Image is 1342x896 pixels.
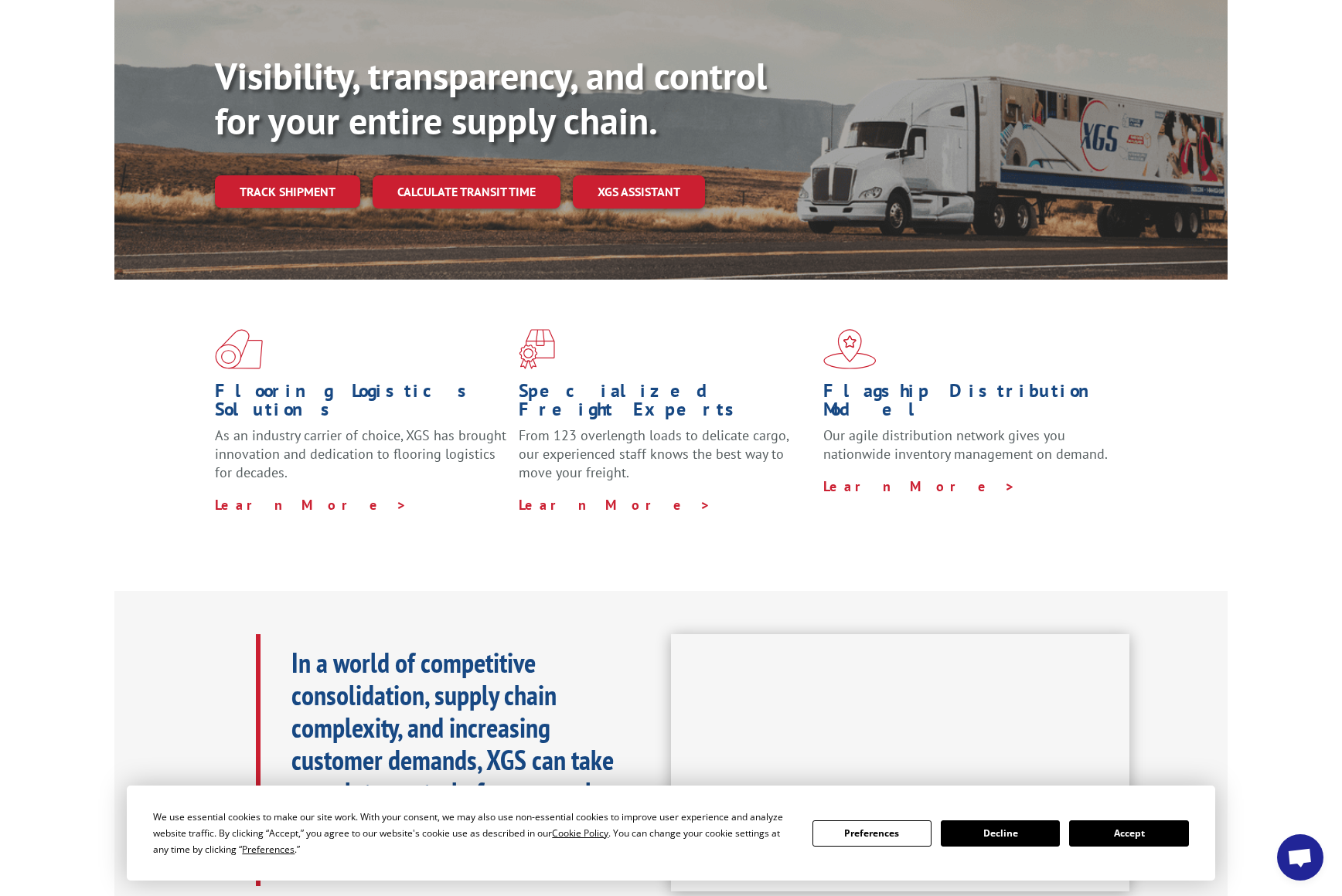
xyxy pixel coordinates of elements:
[671,634,1129,892] iframe: XGS Logistics Solutions
[519,329,555,369] img: xgs-icon-focused-on-flooring-red
[823,477,1016,495] a: Learn More >
[1277,834,1323,881] a: Open chat
[242,843,295,856] span: Preferences
[519,382,811,426] h1: Specialized Freight Experts
[215,426,506,481] span: As an industry carrier of choice, XGS has brought innovation and dedication to flooring logistics...
[573,175,705,209] a: XGS ASSISTANT
[127,786,1215,881] div: Cookie Consent Prompt
[941,820,1060,847] button: Decline
[215,52,767,144] b: Visibility, transparency, and control for your entire supply chain.
[823,329,877,369] img: xgs-icon-flagship-distribution-model-red
[215,382,507,426] h1: Flooring Logistics Solutions
[373,175,560,209] a: Calculate transit time
[153,809,793,857] div: We use essential cookies to make our site work. With your consent, we may also use non-essential ...
[812,820,932,847] button: Preferences
[215,496,407,514] a: Learn More >
[519,496,711,514] a: Learn More >
[1069,820,1188,847] button: Accept
[823,382,1115,426] h1: Flagship Distribution Model
[215,329,263,369] img: xgs-icon-total-supply-chain-intelligence-red
[215,175,360,208] a: Track shipment
[291,644,614,875] b: In a world of competitive consolidation, supply chain complexity, and increasing customer demands...
[823,426,1108,463] span: Our agile distribution network gives you nationwide inventory management on demand.
[552,826,608,840] span: Cookie Policy
[519,426,811,495] p: From 123 overlength loads to delicate cargo, our experienced staff knows the best way to move you...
